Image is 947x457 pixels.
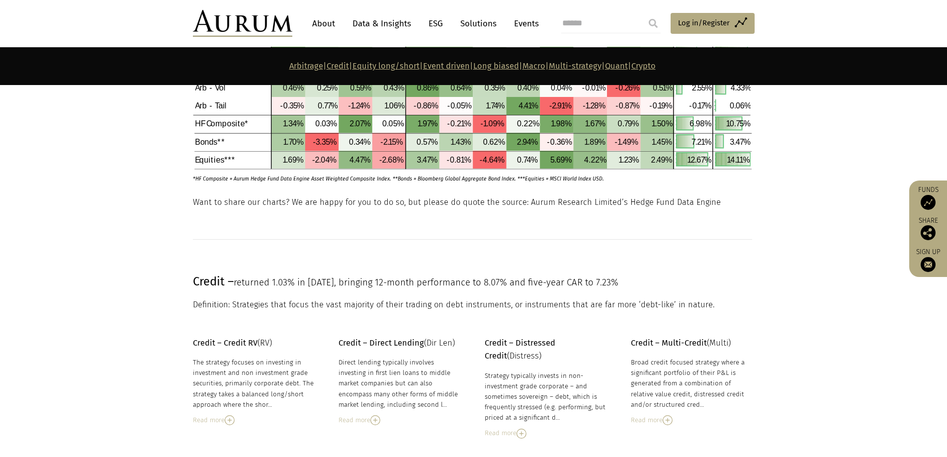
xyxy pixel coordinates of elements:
div: Read more [631,415,752,426]
span: debt-like [641,300,674,309]
a: Long biased [473,61,519,71]
a: Event driven [423,61,470,71]
a: Funds [914,185,942,210]
strong: Credit – Credit RV [193,338,258,348]
a: Macro [522,61,545,71]
div: Strategy typically invests in non-investment grade corporate – and sometimes sovereign – debt, wh... [485,370,606,423]
a: Credit [327,61,349,71]
span: Log in/Register [678,17,730,29]
strong: Credit – Multi-Credit [631,338,707,348]
p: Definition: Strategies that focus the vast majority of their trading on debt instruments, or inst... [193,298,752,311]
img: Sign up to our newsletter [921,257,936,272]
a: Data & Insights [347,14,416,33]
p: (Dir Len) [339,337,460,350]
a: ESG [424,14,448,33]
a: Equity long/short [352,61,420,71]
a: Quant [605,61,628,71]
strong: | | | | | | | | [289,61,656,71]
div: Direct lending typically involves investing in first lien loans to middle market companies but ca... [339,357,460,410]
div: Read more [339,415,460,426]
a: Events [509,14,539,33]
p: (Distress) [485,337,606,363]
a: Solutions [455,14,502,33]
img: Share this post [921,225,936,240]
a: Arbitrage [289,61,323,71]
p: (RV) [193,337,314,350]
img: Access Funds [921,195,936,210]
div: Read more [193,415,314,426]
img: Read More [517,429,526,439]
img: Read More [663,415,673,425]
a: About [307,14,340,33]
img: Read More [370,415,380,425]
a: Multi-strategy [549,61,602,71]
p: (Multi) [631,337,752,350]
img: Aurum [193,10,292,37]
img: Read More [225,415,235,425]
p: Want to share our charts? We are happy for you to do so, but please do quote the source: Aurum Re... [193,196,752,209]
div: Read more [485,428,606,439]
a: Log in/Register [671,13,755,34]
span: Credit – [193,274,234,288]
div: Broad credit focused strategy where a significant portfolio of their P&L is generated from a comb... [631,357,752,410]
a: Crypto [631,61,656,71]
span: returned 1.03% in [DATE], bringing 12-month performance to 8.07% and five-year CAR to 7.23% [234,277,618,288]
a: Sign up [914,248,942,272]
div: Share [914,217,942,240]
strong: Credit – Distressed Credit [485,338,555,361]
input: Submit [643,13,663,33]
strong: Credit – Direct Lending [339,338,424,348]
div: The strategy focuses on investing in investment and non investment grade securities, primarily co... [193,357,314,410]
p: *HF Composite = Aurum Hedge Fund Data Engine Asset Weighted Composite Index. **Bonds = Bloomberg ... [193,170,724,183]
